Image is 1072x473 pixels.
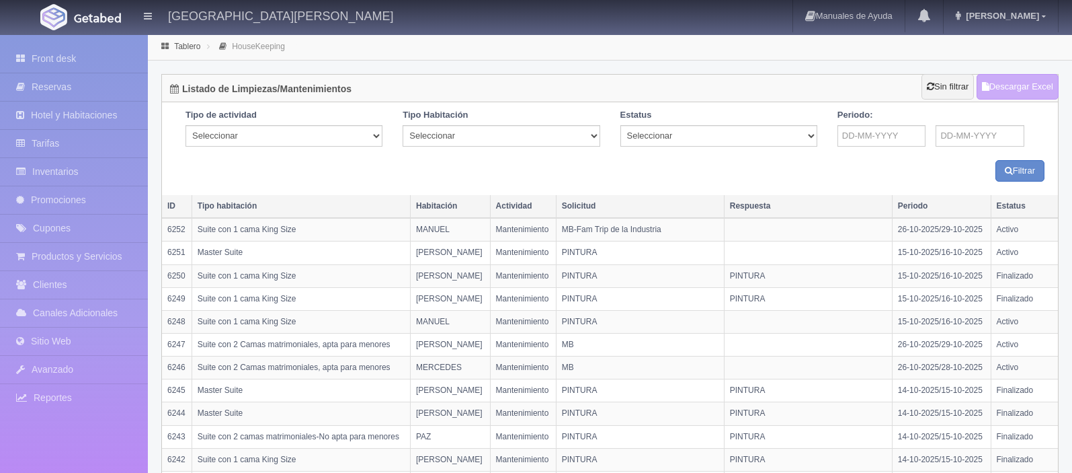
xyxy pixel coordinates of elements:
[192,333,410,356] td: Suite con 2 Camas matrimoniales, apta para menores
[724,287,892,310] td: PINTURA
[162,264,192,287] td: 6250
[991,287,1058,310] td: Finalizado
[620,109,652,122] label: Estatus
[490,357,556,379] td: Mantenimiento
[991,402,1058,425] td: Finalizado
[74,13,121,23] img: Getabed
[232,42,285,51] a: HouseKeeping
[162,310,192,333] td: 6248
[724,379,892,402] td: PINTURA
[490,242,556,264] td: Mantenimiento
[837,109,873,122] label: Periodo:
[892,402,991,425] td: 14-10-2025/15-10-2025
[556,402,724,425] td: PINTURA
[162,357,192,379] td: 6246
[724,264,892,287] td: PINTURA
[556,425,724,448] td: PINTURA
[991,333,1058,356] td: Activo
[490,310,556,333] td: Mantenimiento
[991,310,1058,333] td: Activo
[192,195,410,218] th: Tipo habitación
[410,264,490,287] td: [PERSON_NAME]
[556,218,724,242] td: MB-Fam Trip de la Industria
[490,264,556,287] td: Mantenimiento
[892,195,991,218] th: Periodo
[162,448,192,471] td: 6242
[410,357,490,379] td: MERCEDES
[556,333,724,356] td: MB
[192,242,410,264] td: Master Suite
[921,74,974,100] a: Sin filtrar
[556,242,724,264] td: PINTURA
[556,357,724,379] td: MB
[410,402,490,425] td: [PERSON_NAME]
[410,310,490,333] td: MANUEL
[192,264,410,287] td: Suite con 1 cama King Size
[162,218,192,242] td: 6252
[403,109,468,122] label: Tipo Habitación
[724,195,892,218] th: Respuesta
[892,310,991,333] td: 15-10-2025/16-10-2025
[410,287,490,310] td: [PERSON_NAME]
[556,448,724,471] td: PINTURA
[192,402,410,425] td: Master Suite
[991,379,1058,402] td: Finalizado
[410,379,490,402] td: [PERSON_NAME]
[991,264,1058,287] td: Finalizado
[162,287,192,310] td: 6249
[174,42,200,51] a: Tablero
[724,402,892,425] td: PINTURA
[410,333,490,356] td: [PERSON_NAME]
[892,242,991,264] td: 15-10-2025/16-10-2025
[991,242,1058,264] td: Activo
[892,425,991,448] td: 14-10-2025/15-10-2025
[991,218,1058,242] td: Activo
[40,4,67,30] img: Getabed
[724,425,892,448] td: PINTURA
[837,125,926,147] input: DD-MM-YYYY
[162,242,192,264] td: 6251
[168,7,393,24] h4: [GEOGRAPHIC_DATA][PERSON_NAME]
[410,425,490,448] td: PAZ
[995,160,1044,182] button: Filtrar
[892,357,991,379] td: 26-10-2025/28-10-2025
[410,218,490,242] td: MANUEL
[192,287,410,310] td: Suite con 1 cama King Size
[192,379,410,402] td: Master Suite
[724,448,892,471] td: PINTURA
[192,357,410,379] td: Suite con 2 Camas matrimoniales, apta para menores
[162,333,192,356] td: 6247
[410,195,490,218] th: Habitación
[490,379,556,402] td: Mantenimiento
[490,448,556,471] td: Mantenimiento
[962,11,1039,21] span: [PERSON_NAME]
[192,218,410,242] td: Suite con 1 cama King Size
[410,242,490,264] td: [PERSON_NAME]
[892,333,991,356] td: 26-10-2025/29-10-2025
[892,448,991,471] td: 14-10-2025/15-10-2025
[556,264,724,287] td: PINTURA
[991,195,1058,218] th: Estatus
[185,109,257,122] label: Tipo de actividad
[490,287,556,310] td: Mantenimiento
[162,425,192,448] td: 6243
[490,333,556,356] td: Mantenimiento
[162,402,192,425] td: 6244
[556,195,724,218] th: Solicitud
[490,218,556,242] td: Mantenimiento
[892,218,991,242] td: 26-10-2025/29-10-2025
[892,379,991,402] td: 14-10-2025/15-10-2025
[977,74,1059,100] a: Descargar Excel
[991,448,1058,471] td: Finalizado
[410,448,490,471] td: [PERSON_NAME]
[192,310,410,333] td: Suite con 1 cama King Size
[991,357,1058,379] td: Activo
[892,287,991,310] td: 15-10-2025/16-10-2025
[991,425,1058,448] td: Finalizado
[192,448,410,471] td: Suite con 1 cama King Size
[892,264,991,287] td: 15-10-2025/16-10-2025
[162,379,192,402] td: 6245
[162,195,192,218] th: ID
[556,287,724,310] td: PINTURA
[490,402,556,425] td: Mantenimiento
